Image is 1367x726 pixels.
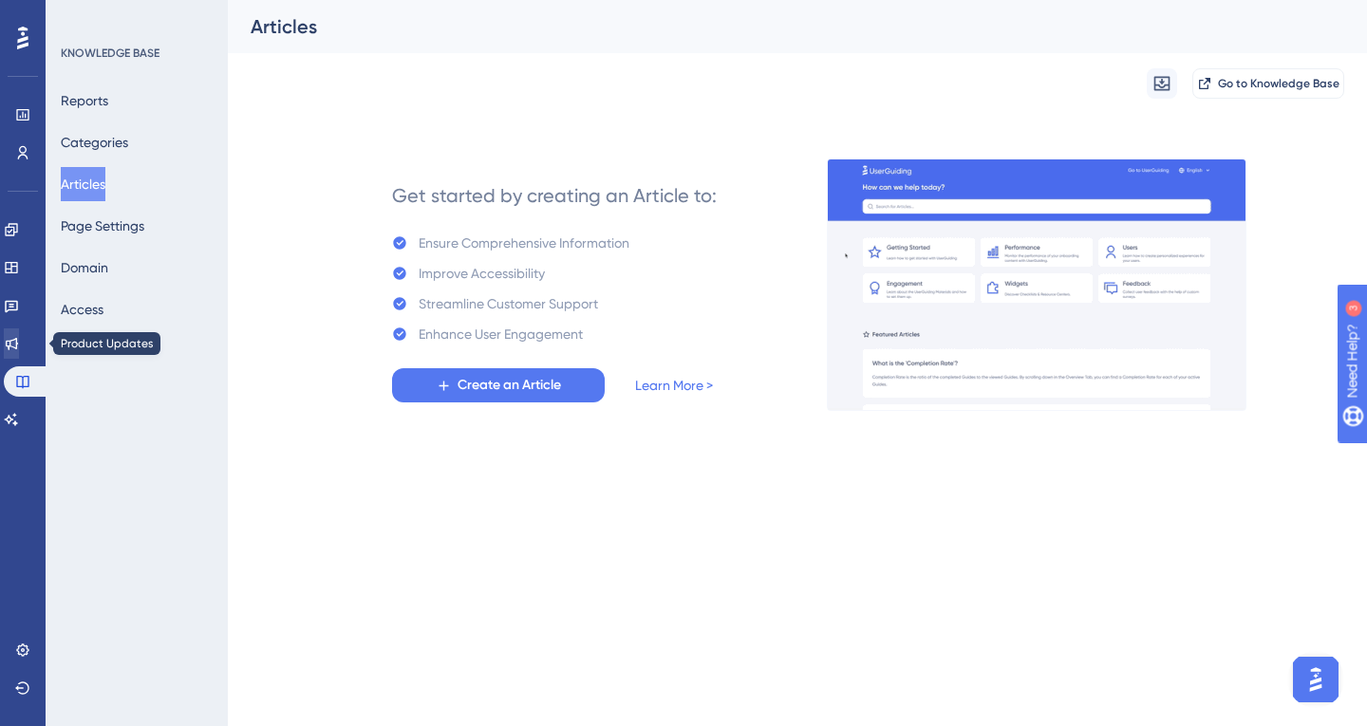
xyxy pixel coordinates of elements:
img: a27db7f7ef9877a438c7956077c236be.gif [827,158,1246,411]
div: Ensure Comprehensive Information [419,232,629,254]
span: Need Help? [45,5,119,28]
div: Improve Accessibility [419,262,545,285]
button: Categories [61,125,128,159]
span: Go to Knowledge Base [1218,76,1339,91]
button: Articles [61,167,105,201]
button: Page Settings [61,209,144,243]
span: Create an Article [458,374,561,397]
button: Domain [61,251,108,285]
div: Streamline Customer Support [419,292,598,315]
div: 3 [132,9,138,25]
button: Reports [61,84,108,118]
div: Get started by creating an Article to: [392,182,717,209]
button: Go to Knowledge Base [1192,68,1344,99]
button: Create an Article [392,368,605,402]
div: Enhance User Engagement [419,323,583,345]
button: Access [61,292,103,326]
iframe: UserGuiding AI Assistant Launcher [1287,651,1344,708]
div: Articles [251,13,1297,40]
a: Learn More > [635,374,713,397]
div: KNOWLEDGE BASE [61,46,159,61]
